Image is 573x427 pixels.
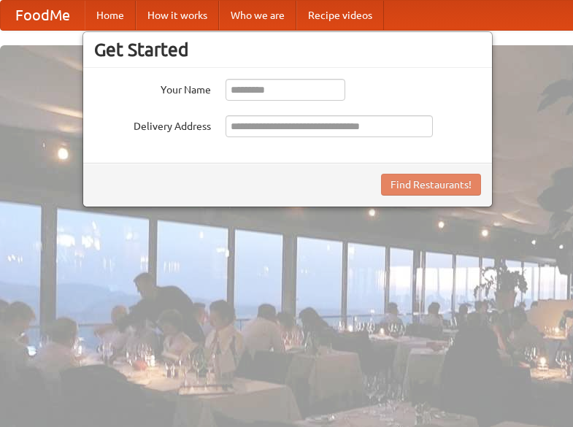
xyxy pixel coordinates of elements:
[94,39,481,61] h3: Get Started
[94,79,211,97] label: Your Name
[296,1,384,30] a: Recipe videos
[219,1,296,30] a: Who we are
[136,1,219,30] a: How it works
[381,174,481,196] button: Find Restaurants!
[94,115,211,134] label: Delivery Address
[85,1,136,30] a: Home
[1,1,85,30] a: FoodMe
